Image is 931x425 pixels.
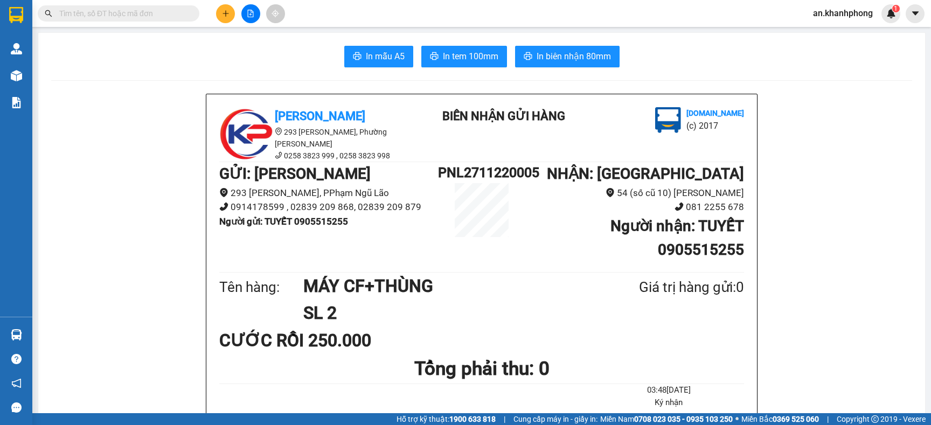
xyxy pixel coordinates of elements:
[222,10,230,17] span: plus
[892,5,900,12] sup: 1
[353,52,362,62] span: printer
[515,46,620,67] button: printerIn biên nhận 80mm
[421,46,507,67] button: printerIn tem 100mm
[247,10,254,17] span: file-add
[219,216,348,227] b: Người gửi : TUYẾT 0905515255
[600,413,733,425] span: Miền Nam
[59,8,186,19] input: Tìm tên, số ĐT hoặc mã đơn
[11,43,22,54] img: warehouse-icon
[773,415,819,423] strong: 0369 525 060
[686,119,744,133] li: (c) 2017
[275,151,282,159] span: phone
[11,378,22,388] span: notification
[219,354,744,384] h1: Tổng phải thu: 0
[894,5,898,12] span: 1
[219,126,413,150] li: 293 [PERSON_NAME], Phường [PERSON_NAME]
[438,162,525,183] h1: PNL2711220005
[686,109,744,117] b: [DOMAIN_NAME]
[45,10,52,17] span: search
[906,4,925,23] button: caret-down
[266,4,285,23] button: aim
[735,417,739,421] span: ⚪️
[219,150,413,162] li: 0258 3823 999 , 0258 3823 998
[275,109,365,123] b: [PERSON_NAME]
[344,46,413,67] button: printerIn mẫu A5
[272,10,279,17] span: aim
[275,128,282,135] span: environment
[219,202,228,211] span: phone
[537,50,611,63] span: In biên nhận 80mm
[655,107,681,133] img: logo.jpg
[219,188,228,197] span: environment
[547,165,744,183] b: NHẬN : [GEOGRAPHIC_DATA]
[827,413,829,425] span: |
[219,276,303,298] div: Tên hàng:
[430,52,439,62] span: printer
[610,217,744,259] b: Người nhận : TUYẾT 0905515255
[525,200,744,214] li: 081 2255 678
[525,186,744,200] li: 54 (số cũ 10) [PERSON_NAME]
[886,9,896,18] img: icon-new-feature
[219,327,392,354] div: CƯỚC RỒI 250.000
[443,50,498,63] span: In tem 100mm
[219,107,273,161] img: logo.jpg
[303,299,587,326] h1: SL 2
[241,4,260,23] button: file-add
[11,402,22,413] span: message
[219,200,438,214] li: 0914178599 , 02839 209 868, 02839 209 879
[303,273,587,299] h1: MÁY CF+THÙNG
[911,9,920,18] span: caret-down
[11,354,22,364] span: question-circle
[594,384,744,397] li: 03:48[DATE]
[606,188,615,197] span: environment
[397,413,496,425] span: Hỗ trợ kỹ thuật:
[11,97,22,108] img: solution-icon
[524,52,532,62] span: printer
[587,276,744,298] div: Giá trị hàng gửi: 0
[675,202,684,211] span: phone
[219,186,438,200] li: 293 [PERSON_NAME], PPhạm Ngũ Lão
[219,165,371,183] b: GỬI : [PERSON_NAME]
[504,413,505,425] span: |
[216,4,235,23] button: plus
[442,109,565,123] b: BIÊN NHẬN GỬI HÀNG
[11,329,22,340] img: warehouse-icon
[11,70,22,81] img: warehouse-icon
[804,6,881,20] span: an.khanhphong
[449,415,496,423] strong: 1900 633 818
[871,415,879,423] span: copyright
[513,413,597,425] span: Cung cấp máy in - giấy in:
[9,7,23,23] img: logo-vxr
[366,50,405,63] span: In mẫu A5
[741,413,819,425] span: Miền Bắc
[594,396,744,409] li: Ký nhận
[634,415,733,423] strong: 0708 023 035 - 0935 103 250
